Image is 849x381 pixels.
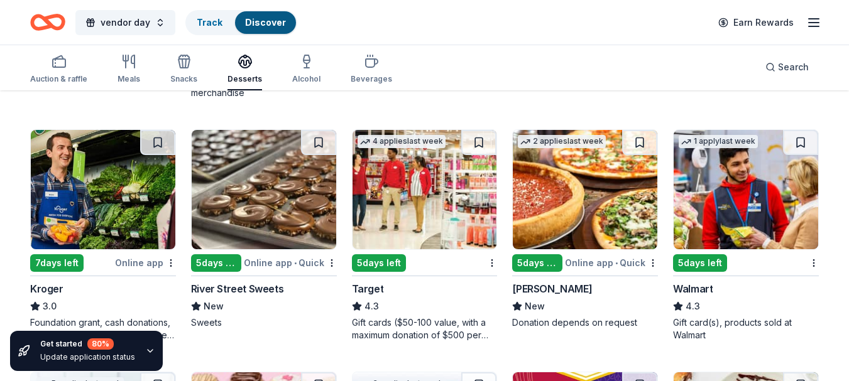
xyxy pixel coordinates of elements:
[358,135,446,148] div: 4 applies last week
[351,49,392,90] button: Beverages
[565,255,658,271] div: Online app Quick
[101,15,150,30] span: vendor day
[352,129,498,341] a: Image for Target4 applieslast week5days leftTarget4.3Gift cards ($50-100 value, with a maximum do...
[686,299,700,314] span: 4.3
[191,129,337,329] a: Image for River Street Sweets5days leftOnline app•QuickRiver Street SweetsNewSweets
[40,338,135,350] div: Get started
[30,49,87,90] button: Auction & raffle
[31,130,175,249] img: Image for Kroger
[711,11,801,34] a: Earn Rewards
[512,254,562,272] div: 5 days left
[352,254,406,272] div: 5 days left
[30,129,176,341] a: Image for Kroger7days leftOnline appKroger3.0Foundation grant, cash donations, sponsorships, gift...
[755,55,819,80] button: Search
[191,281,283,296] div: River Street Sweets
[518,135,606,148] div: 2 applies last week
[778,60,809,75] span: Search
[673,129,819,341] a: Image for Walmart1 applylast week5days leftWalmart4.3Gift card(s), products sold at Walmart
[351,74,392,84] div: Beverages
[197,17,222,28] a: Track
[227,74,262,84] div: Desserts
[364,299,379,314] span: 4.3
[30,281,63,296] div: Kroger
[30,74,87,84] div: Auction & raffle
[673,254,727,272] div: 5 days left
[292,74,320,84] div: Alcohol
[170,49,197,90] button: Snacks
[244,255,337,271] div: Online app Quick
[170,74,197,84] div: Snacks
[615,258,618,268] span: •
[673,281,713,296] div: Walmart
[294,258,297,268] span: •
[192,130,336,249] img: Image for River Street Sweets
[43,299,57,314] span: 3.0
[353,130,497,249] img: Image for Target
[30,316,176,341] div: Foundation grant, cash donations, sponsorships, gift card(s), Kroger products
[227,49,262,90] button: Desserts
[512,281,592,296] div: [PERSON_NAME]
[118,49,140,90] button: Meals
[40,352,135,362] div: Update application status
[673,316,819,341] div: Gift card(s), products sold at Walmart
[30,8,65,37] a: Home
[30,254,84,272] div: 7 days left
[674,130,818,249] img: Image for Walmart
[352,281,384,296] div: Target
[245,17,286,28] a: Discover
[87,338,114,350] div: 80 %
[118,74,140,84] div: Meals
[191,316,337,329] div: Sweets
[513,130,657,249] img: Image for Giordano's
[185,10,297,35] button: TrackDiscover
[204,299,224,314] span: New
[115,255,176,271] div: Online app
[679,135,758,148] div: 1 apply last week
[512,129,658,329] a: Image for Giordano's2 applieslast week5days leftOnline app•Quick[PERSON_NAME]NewDonation depends ...
[191,254,241,272] div: 5 days left
[512,316,658,329] div: Donation depends on request
[352,316,498,341] div: Gift cards ($50-100 value, with a maximum donation of $500 per year)
[75,10,175,35] button: vendor day
[525,299,545,314] span: New
[292,49,320,90] button: Alcohol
